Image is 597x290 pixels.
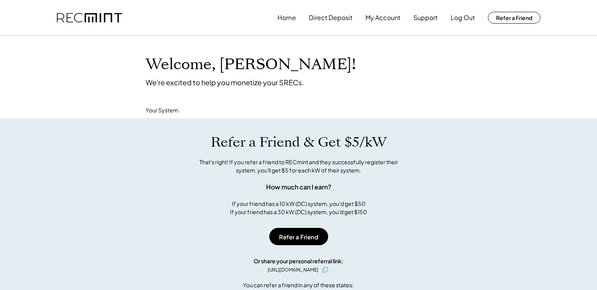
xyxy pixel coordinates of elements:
[191,158,407,174] div: That's right! If you refer a friend to RECmint and they successfully register their system, you'l...
[266,182,331,192] div: How much can I earn?
[230,200,367,216] div: If your friend has a 10 kW (DC) system, you'd get $50 If your friend has a 30 kW (DC) system, you...
[488,12,540,24] button: Refer a Friend
[254,257,343,265] div: Or share your personal referral link:
[146,106,180,114] div: Your System:
[146,78,304,87] div: We're excited to help you monetize your SRECs.
[57,13,122,23] img: recmint-logotype%403x.png
[278,10,296,26] button: Home
[365,10,400,26] button: My Account
[211,134,387,151] h1: Refer a Friend & Get $5/kW
[268,266,318,273] div: [URL][DOMAIN_NAME]
[146,55,356,74] h1: Welcome, [PERSON_NAME]!
[269,228,328,245] button: Refer a Friend
[413,10,438,26] button: Support
[320,265,330,275] button: click to copy
[451,10,475,26] button: Log Out
[309,10,352,26] button: Direct Deposit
